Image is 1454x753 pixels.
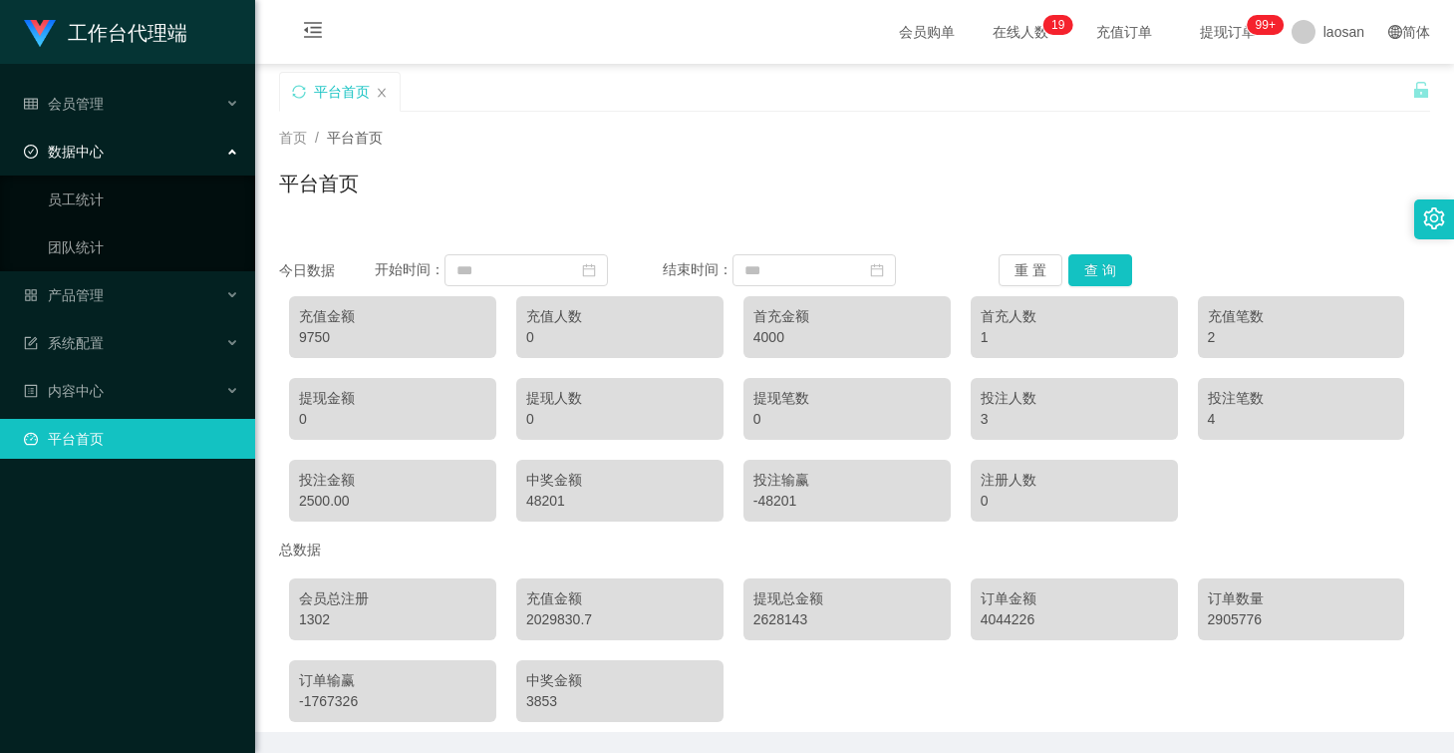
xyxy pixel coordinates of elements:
span: 系统配置 [24,335,104,351]
div: 注册人数 [981,470,1168,491]
div: 3853 [526,691,714,712]
span: 内容中心 [24,383,104,399]
div: -48201 [753,491,941,512]
div: 3 [981,409,1168,430]
div: 0 [981,491,1168,512]
span: 产品管理 [24,287,104,303]
a: 员工统计 [48,180,239,219]
a: 图标: dashboard平台首页 [24,419,239,459]
i: 图标: close [376,87,388,99]
div: 1302 [299,609,486,630]
i: 图标: sync [292,85,306,99]
div: 中奖金额 [526,470,714,491]
p: 9 [1058,15,1065,35]
i: 图标: appstore-o [24,288,38,302]
p: 1 [1051,15,1058,35]
div: 订单金额 [981,588,1168,609]
div: 会员总注册 [299,588,486,609]
div: 2 [1208,327,1395,348]
a: 团队统计 [48,227,239,267]
div: 4000 [753,327,941,348]
div: 2905776 [1208,609,1395,630]
i: 图标: setting [1423,207,1445,229]
sup: 1049 [1248,15,1284,35]
div: 0 [753,409,941,430]
h1: 工作台代理端 [68,1,187,65]
div: 订单输赢 [299,670,486,691]
div: 总数据 [279,532,1430,568]
div: 首充金额 [753,306,941,327]
div: 48201 [526,491,714,512]
i: 图标: table [24,97,38,111]
div: 投注金额 [299,470,486,491]
h1: 平台首页 [279,169,359,198]
div: -1767326 [299,691,486,712]
button: 查 询 [1068,254,1132,286]
span: 提现订单 [1190,25,1266,39]
div: 2029830.7 [526,609,714,630]
div: 充值人数 [526,306,714,327]
span: 充值订单 [1086,25,1162,39]
div: 0 [299,409,486,430]
span: 首页 [279,130,307,146]
sup: 19 [1043,15,1072,35]
div: 平台首页 [314,73,370,111]
div: 首充人数 [981,306,1168,327]
i: 图标: profile [24,384,38,398]
div: 提现人数 [526,388,714,409]
div: 9750 [299,327,486,348]
span: 数据中心 [24,144,104,160]
div: 1 [981,327,1168,348]
i: 图标: check-circle-o [24,145,38,159]
div: 中奖金额 [526,670,714,691]
div: 充值金额 [526,588,714,609]
div: 2500.00 [299,491,486,512]
span: / [315,130,319,146]
div: 4044226 [981,609,1168,630]
div: 0 [526,409,714,430]
div: 充值金额 [299,306,486,327]
img: logo.9652507e.png [24,20,56,48]
i: 图标: form [24,336,38,350]
div: 充值笔数 [1208,306,1395,327]
div: 今日数据 [279,260,375,281]
span: 平台首页 [327,130,383,146]
div: 提现金额 [299,388,486,409]
span: 在线人数 [983,25,1058,39]
div: 提现总金额 [753,588,941,609]
div: 提现笔数 [753,388,941,409]
i: 图标: menu-fold [279,1,347,65]
div: 2628143 [753,609,941,630]
i: 图标: calendar [870,263,884,277]
div: 投注笔数 [1208,388,1395,409]
span: 会员管理 [24,96,104,112]
button: 重 置 [999,254,1062,286]
div: 投注人数 [981,388,1168,409]
span: 开始时间： [375,261,444,277]
div: 4 [1208,409,1395,430]
a: 工作台代理端 [24,24,187,40]
i: 图标: calendar [582,263,596,277]
div: 订单数量 [1208,588,1395,609]
i: 图标: unlock [1412,81,1430,99]
div: 0 [526,327,714,348]
span: 结束时间： [663,261,732,277]
i: 图标: global [1388,25,1402,39]
div: 投注输赢 [753,470,941,491]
